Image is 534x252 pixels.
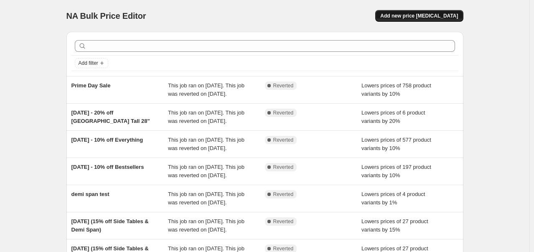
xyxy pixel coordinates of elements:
span: [DATE] - 10% off Everything [71,137,143,143]
span: Lowers prices of 6 product variants by 20% [361,109,425,124]
span: Lowers prices of 577 product variants by 10% [361,137,431,151]
span: [DATE] - 20% off [GEOGRAPHIC_DATA] Tall 28" [71,109,150,124]
span: Lowers prices of 27 product variants by 15% [361,218,428,233]
span: This job ran on [DATE]. This job was reverted on [DATE]. [168,109,244,124]
button: Add filter [75,58,108,68]
span: Reverted [273,191,294,198]
span: Reverted [273,245,294,252]
span: Reverted [273,218,294,225]
span: Reverted [273,164,294,171]
span: This job ran on [DATE]. This job was reverted on [DATE]. [168,218,244,233]
span: Lowers prices of 758 product variants by 10% [361,82,431,97]
button: Add new price [MEDICAL_DATA] [375,10,463,22]
span: Lowers prices of 4 product variants by 1% [361,191,425,206]
span: [DATE] (15% off Side Tables & Demi Span) [71,218,149,233]
span: Reverted [273,137,294,143]
span: Reverted [273,82,294,89]
span: This job ran on [DATE]. This job was reverted on [DATE]. [168,137,244,151]
span: Add filter [79,60,98,66]
span: This job ran on [DATE]. This job was reverted on [DATE]. [168,164,244,178]
span: demi span test [71,191,109,197]
span: Add new price [MEDICAL_DATA] [380,13,458,19]
span: NA Bulk Price Editor [66,11,146,20]
span: Lowers prices of 197 product variants by 10% [361,164,431,178]
span: [DATE] - 10% off Bestsellers [71,164,144,170]
span: This job ran on [DATE]. This job was reverted on [DATE]. [168,82,244,97]
span: Reverted [273,109,294,116]
span: Prime Day Sale [71,82,111,89]
span: This job ran on [DATE]. This job was reverted on [DATE]. [168,191,244,206]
